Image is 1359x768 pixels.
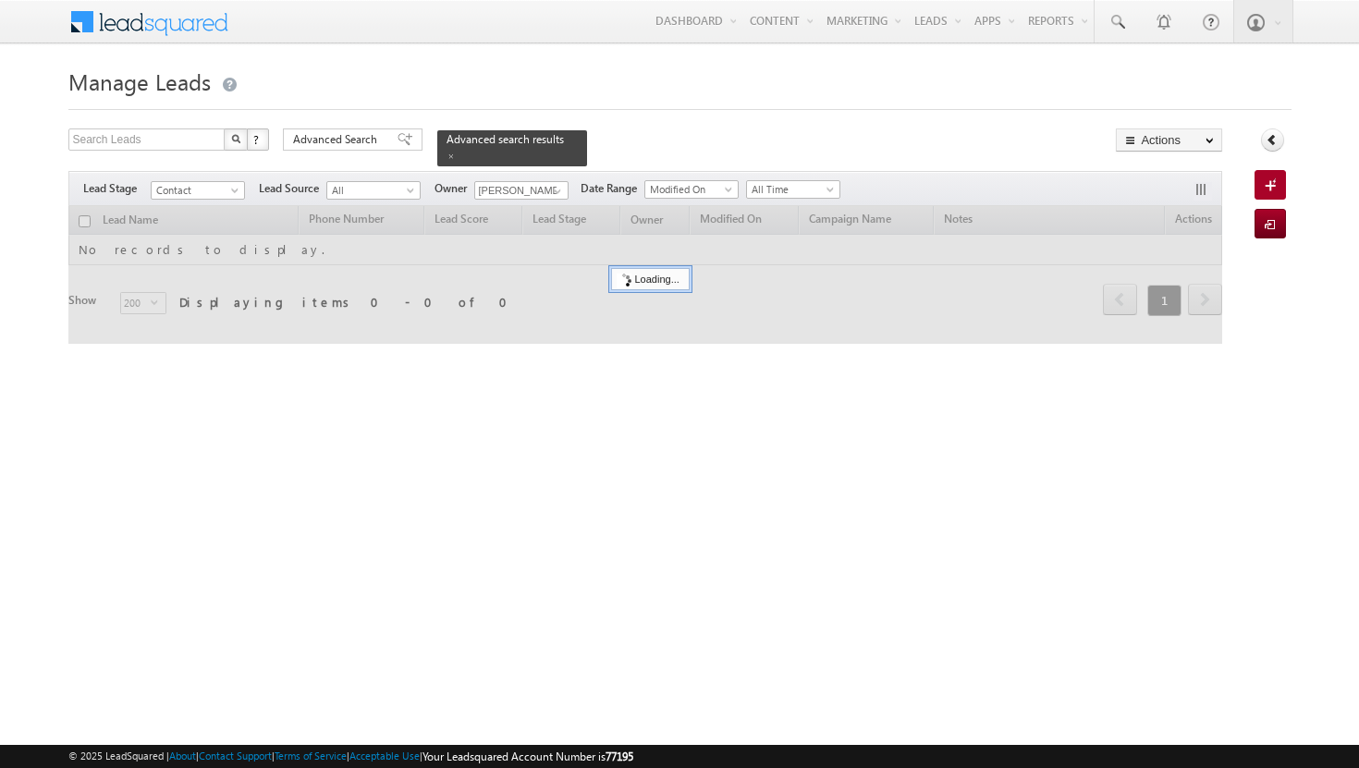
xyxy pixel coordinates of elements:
[611,268,690,290] div: Loading...
[746,180,840,199] a: All Time
[253,131,262,147] span: ?
[327,182,415,199] span: All
[199,750,272,762] a: Contact Support
[83,180,151,197] span: Lead Stage
[747,181,835,198] span: All Time
[169,750,196,762] a: About
[231,134,240,143] img: Search
[544,182,567,201] a: Show All Items
[422,750,633,763] span: Your Leadsquared Account Number is
[447,132,564,146] span: Advanced search results
[68,748,633,765] span: © 2025 LeadSquared | | | | |
[152,182,239,199] span: Contact
[275,750,347,762] a: Terms of Service
[151,181,245,200] a: Contact
[293,131,383,148] span: Advanced Search
[435,180,474,197] span: Owner
[645,181,733,198] span: Modified On
[606,750,633,763] span: 77195
[349,750,420,762] a: Acceptable Use
[326,181,421,200] a: All
[1116,128,1222,152] button: Actions
[247,128,269,151] button: ?
[644,180,739,199] a: Modified On
[68,67,211,96] span: Manage Leads
[259,180,326,197] span: Lead Source
[474,181,569,200] input: Type to Search
[581,180,644,197] span: Date Range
